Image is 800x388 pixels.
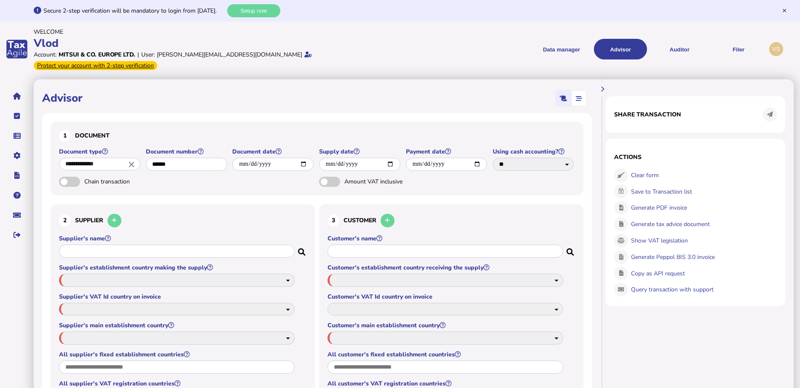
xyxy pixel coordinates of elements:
[298,246,306,253] i: Search for a dummy seller
[328,293,564,301] label: Customer's VAT Id country on invoice
[141,51,155,59] div: User:
[571,91,586,106] mat-button-toggle: Stepper view
[59,215,71,226] div: 2
[34,61,157,70] div: From Oct 1, 2025, 2-step verification will be required to login. Set it up now...
[59,51,135,59] div: Mitsui & Co. Europe Ltd.
[614,153,777,161] h1: Actions
[8,226,26,244] button: Sign out
[319,148,402,156] label: Supply date
[34,51,56,59] div: Account:
[566,246,575,253] i: Search for a dummy customer
[59,293,296,301] label: Supplier's VAT Id country on invoice
[594,39,647,59] button: Shows a dropdown of VAT Advisor options
[8,186,26,204] button: Help pages
[535,39,588,59] button: Shows a dropdown of Data manager options
[493,148,575,156] label: Using cash accounting?
[8,127,26,145] button: Data manager
[328,234,564,242] label: Customer's name
[59,213,306,229] h3: Supplier
[59,264,296,272] label: Supplier's establishment country making the supply
[59,234,296,242] label: Supplier's name
[59,130,575,142] h3: Document
[381,214,395,228] button: Add a new customer to the database
[406,148,489,156] label: Payment date
[328,215,339,226] div: 3
[8,107,26,125] button: Tasks
[34,28,397,36] div: Welcome
[146,148,228,156] label: Document number
[43,7,225,15] div: Secure 2-step verification will be mandatory to login from [DATE].
[712,39,765,59] button: Filer
[596,82,609,96] button: Hide
[328,350,564,358] label: All customer's fixed establishment countries
[653,39,706,59] button: Auditor
[556,91,571,106] mat-button-toggle: Classic scrolling page view
[8,147,26,164] button: Manage settings
[59,130,71,142] div: 1
[781,8,787,13] button: Hide message
[127,159,136,169] i: Close
[304,51,312,57] i: Email verified
[614,110,681,119] h1: Share transaction
[328,321,564,329] label: Customer's main establishment country
[59,321,296,329] label: Supplier's main establishment country
[328,380,564,388] label: All customer's VAT registration countries
[34,36,397,51] div: Vlod
[157,51,302,59] div: [PERSON_NAME][EMAIL_ADDRESS][DOMAIN_NAME]
[227,4,280,17] button: Setup now
[763,108,777,121] button: Share transaction
[769,42,783,56] div: Profile settings
[107,214,121,228] button: Add a new supplier to the database
[42,91,83,105] h1: Advisor
[8,87,26,105] button: Home
[402,39,765,59] menu: navigate products
[59,148,142,177] app-field: Select a document type
[344,178,433,186] span: Amount VAT inclusive
[137,51,139,59] div: |
[84,178,173,186] span: Chain transaction
[8,206,26,224] button: Raise a support ticket
[59,148,142,156] label: Document type
[8,167,26,184] button: Developer hub links
[232,148,315,156] label: Document date
[328,213,575,229] h3: Customer
[59,350,296,358] label: All supplier's fixed establishment countries
[328,264,564,272] label: Customer's establishment country receiving the supply
[59,380,296,388] label: All supplier's VAT registration countries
